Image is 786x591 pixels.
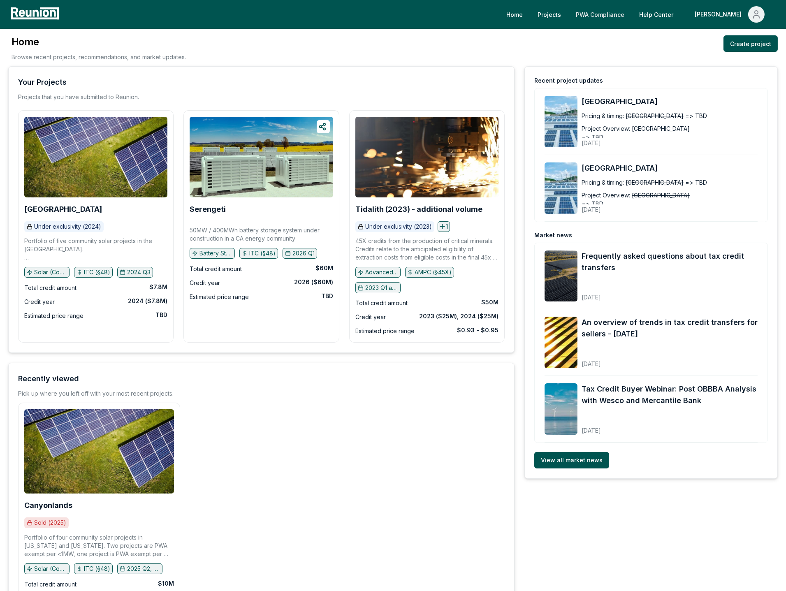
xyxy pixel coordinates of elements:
[500,6,778,23] nav: Main
[723,35,778,52] a: Create project
[569,6,631,23] a: PWA Compliance
[117,563,162,574] button: 2025 Q2, 2025 Q3
[355,298,408,308] div: Total credit amount
[84,565,110,573] p: ITC (§48)
[24,311,83,321] div: Estimated price range
[155,311,167,319] div: TBD
[292,249,315,257] p: 2026 Q1
[685,178,707,187] span: => TBD
[500,6,529,23] a: Home
[633,6,680,23] a: Help Center
[582,111,624,120] div: Pricing & timing:
[355,267,401,278] button: Advanced manufacturing
[632,191,690,199] span: [GEOGRAPHIC_DATA]
[190,205,226,213] a: Serengeti
[24,267,70,278] button: Solar (Community)
[18,93,139,101] p: Projects that you have submitted to Reunion.
[158,579,174,588] div: $10M
[582,199,715,214] div: [DATE]
[582,178,624,187] div: Pricing & timing:
[34,268,67,276] p: Solar (Community)
[355,312,386,322] div: Credit year
[24,283,77,293] div: Total credit amount
[24,237,167,262] p: Portfolio of five community solar projects in the [GEOGRAPHIC_DATA]. Two projects are being place...
[18,76,67,88] div: Your Projects
[531,6,568,23] a: Projects
[24,501,72,510] a: Canyonlands
[545,96,577,147] img: Canton
[34,565,67,573] p: Solar (Community)
[127,565,160,573] p: 2025 Q2, 2025 Q3
[34,222,101,231] p: Under exclusivity (2024)
[24,563,70,574] button: Solar (Community)
[24,409,174,494] img: Canyonlands
[12,35,186,49] h3: Home
[24,205,102,213] a: [GEOGRAPHIC_DATA]
[582,96,758,107] a: [GEOGRAPHIC_DATA]
[481,298,498,306] div: $50M
[626,178,684,187] span: [GEOGRAPHIC_DATA]
[582,287,758,301] div: [DATE]
[582,420,758,435] div: [DATE]
[127,268,151,276] p: 2024 Q3
[355,326,415,336] div: Estimated price range
[582,354,758,368] div: [DATE]
[365,284,398,292] p: 2023 Q1 and earlier
[545,162,577,214] a: Harlansburg Road
[457,326,498,334] div: $0.93 - $0.95
[534,231,572,239] div: Market news
[190,292,249,302] div: Estimated price range
[545,317,577,368] img: An overview of trends in tax credit transfers for sellers - September 2025
[24,117,167,197] img: Broad Peak
[12,53,186,61] p: Browse recent projects, recommendations, and market updates.
[24,533,174,558] p: Portfolio of four community solar projects in [US_STATE] and [US_STATE]. Two projects are PWA exe...
[34,519,66,527] p: Sold (2025)
[582,162,758,174] a: [GEOGRAPHIC_DATA]
[688,6,771,23] button: [PERSON_NAME]
[199,249,232,257] p: Battery Storage
[582,250,758,273] a: Frequently asked questions about tax credit transfers
[24,297,55,307] div: Credit year
[24,579,77,589] div: Total credit amount
[365,222,432,231] p: Under exclusivity (2023)
[117,267,153,278] button: 2024 Q3
[582,383,758,406] a: Tax Credit Buyer Webinar: Post OBBBA Analysis with Wesco and Mercantile Bank
[534,76,603,85] div: Recent project updates
[190,117,333,197] img: Serengeti
[534,452,609,468] a: View all market news
[626,111,684,120] span: [GEOGRAPHIC_DATA]
[355,117,498,197] img: Tidalith (2023) - additional volume
[415,268,452,276] p: AMPC (§45X)
[190,278,220,288] div: Credit year
[294,278,333,286] div: 2026 ($60M)
[582,133,715,147] div: [DATE]
[355,237,498,262] p: 45X credits from the production of critical minerals. Credits relate to the anticipated eligibili...
[695,6,745,23] div: [PERSON_NAME]
[190,264,242,274] div: Total credit amount
[582,317,758,340] a: An overview of trends in tax credit transfers for sellers - [DATE]
[355,282,401,293] button: 2023 Q1 and earlier
[190,226,333,243] p: 50MW / 400MWh battery storage system under construction in a CA energy community
[365,268,398,276] p: Advanced manufacturing
[190,248,235,259] button: Battery Storage
[545,383,577,435] img: Tax Credit Buyer Webinar: Post OBBBA Analysis with Wesco and Mercantile Bank
[582,124,630,133] div: Project Overview:
[84,268,110,276] p: ITC (§48)
[419,312,498,320] div: 2023 ($25M), 2024 ($25M)
[545,250,577,302] img: Frequently asked questions about tax credit transfers
[149,283,167,291] div: $7.8M
[355,205,482,213] a: Tidalith (2023) - additional volume
[315,264,333,272] div: $60M
[582,191,630,199] div: Project Overview:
